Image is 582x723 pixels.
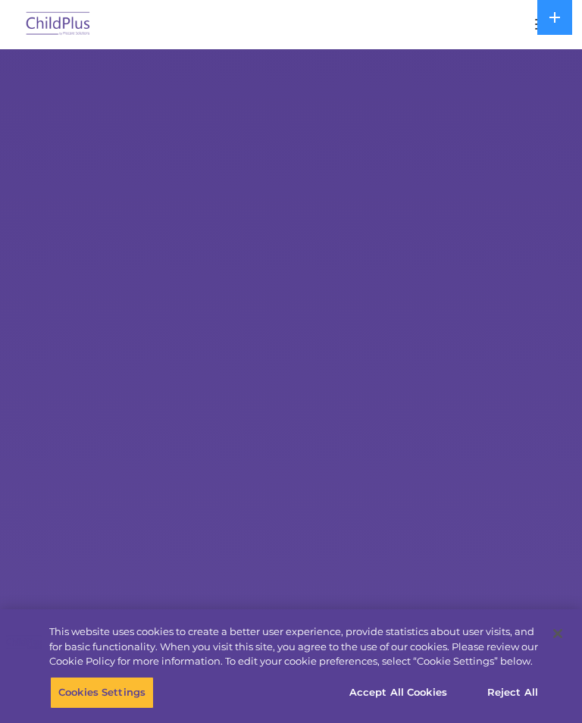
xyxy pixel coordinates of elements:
[341,676,455,708] button: Accept All Cookies
[49,624,541,669] div: This website uses cookies to create a better user experience, provide statistics about user visit...
[50,676,154,708] button: Cookies Settings
[541,617,574,650] button: Close
[23,7,94,42] img: ChildPlus by Procare Solutions
[465,676,560,708] button: Reject All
